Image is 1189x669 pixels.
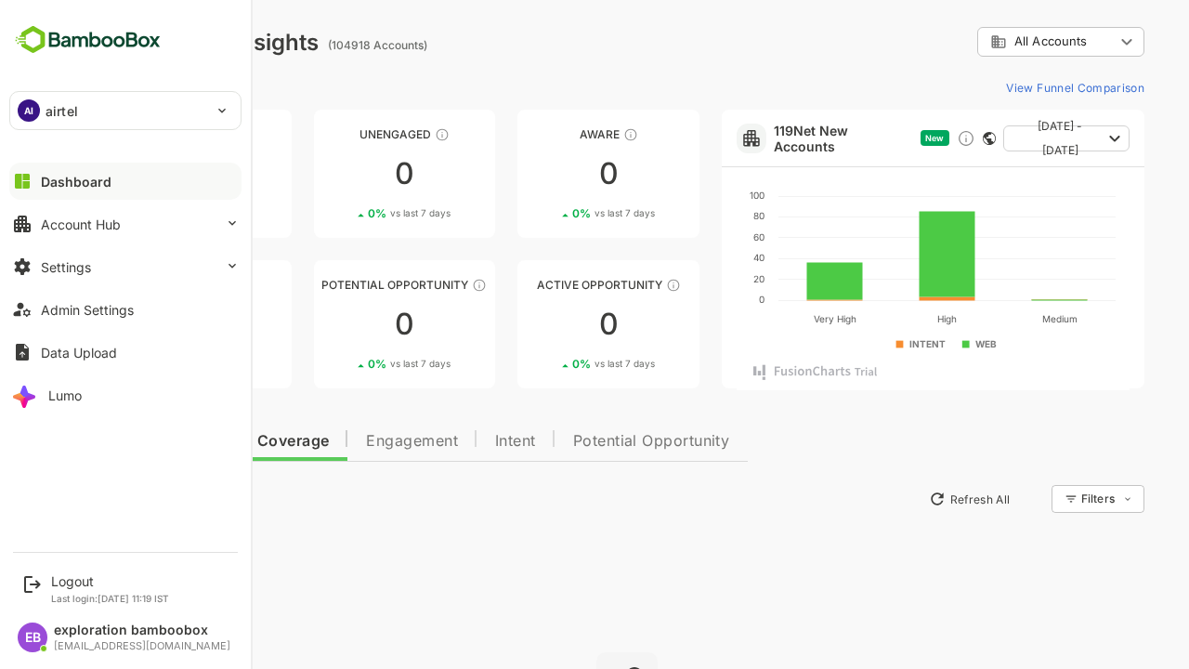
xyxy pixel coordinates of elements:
[452,127,634,141] div: Aware
[748,313,790,325] text: Very High
[249,309,431,339] div: 0
[9,334,242,371] button: Data Upload
[157,278,172,293] div: These accounts are warm, further nurturing would qualify them to MQAs
[452,278,634,292] div: Active Opportunity
[99,206,182,220] div: 0 %
[46,101,78,121] p: airtel
[918,132,931,145] div: This card does not support filter and segments
[249,260,431,388] a: Potential OpportunityThese accounts are MQAs and can be passed on to Inside Sales00%vs last 7 days
[45,260,227,388] a: EngagedThese accounts are warm, further nurturing would qualify them to MQAs00%vs last 7 days
[63,434,264,449] span: Data Quality and Coverage
[976,313,1012,324] text: Medium
[41,302,134,318] div: Admin Settings
[452,110,634,238] a: AwareThese accounts have just entered the buying cycle and need further nurturing00%vs last 7 days
[18,623,47,652] div: EB
[325,206,385,220] span: vs last 7 days
[45,159,227,189] div: 0
[41,174,111,190] div: Dashboard
[41,345,117,361] div: Data Upload
[685,190,699,201] text: 100
[165,127,180,142] div: These accounts have not been engaged with for a defined time period
[430,434,471,449] span: Intent
[688,252,699,263] text: 40
[688,210,699,221] text: 80
[249,127,431,141] div: Unengaged
[949,34,1022,48] span: All Accounts
[508,434,665,449] span: Potential Opportunity
[856,484,953,514] button: Refresh All
[872,313,892,325] text: High
[892,129,910,148] div: Discover new ICP-fit accounts showing engagement — via intent surges, anonymous website visits, L...
[407,278,422,293] div: These accounts are MQAs and can be passed on to Inside Sales
[529,357,590,371] span: vs last 7 days
[9,248,242,285] button: Settings
[249,110,431,238] a: UnengagedThese accounts have not shown enough engagement and need nurturing00%vs last 7 days
[45,309,227,339] div: 0
[452,309,634,339] div: 0
[45,110,227,238] a: UnreachedThese accounts have not been engaged with for a defined time period00%vs last 7 days
[688,273,699,284] text: 20
[9,376,242,413] button: Lumo
[370,127,385,142] div: These accounts have not shown enough engagement and need nurturing
[860,133,879,143] span: New
[54,623,230,638] div: exploration bamboobox
[45,29,254,56] div: Dashboard Insights
[41,259,91,275] div: Settings
[934,72,1079,102] button: View Funnel Comparison
[303,357,385,371] div: 0 %
[325,357,385,371] span: vs last 7 days
[558,127,573,142] div: These accounts have just entered the buying cycle and need further nurturing
[925,33,1050,50] div: All Accounts
[122,357,182,371] span: vs last 7 days
[938,125,1065,151] button: [DATE] - [DATE]
[9,291,242,328] button: Admin Settings
[10,92,241,129] div: AIairtel
[709,123,848,154] a: 119Net New Accounts
[45,482,180,516] button: New Insights
[9,205,242,243] button: Account Hub
[41,216,121,232] div: Account Hub
[953,114,1037,163] span: [DATE] - [DATE]
[694,294,699,305] text: 0
[48,387,82,403] div: Lumo
[1014,482,1079,516] div: Filters
[45,278,227,292] div: Engaged
[9,22,166,58] img: BambooboxFullLogoMark.5f36c76dfaba33ec1ec1367b70bb1252.svg
[507,357,590,371] div: 0 %
[1016,492,1050,505] div: Filters
[249,159,431,189] div: 0
[452,159,634,189] div: 0
[9,163,242,200] button: Dashboard
[452,260,634,388] a: Active OpportunityThese accounts have open opportunities which might be at any of the Sales Stage...
[51,593,169,604] p: Last login: [DATE] 11:19 IST
[122,206,182,220] span: vs last 7 days
[249,278,431,292] div: Potential Opportunity
[303,206,385,220] div: 0 %
[601,278,616,293] div: These accounts have open opportunities which might be at any of the Sales Stages
[507,206,590,220] div: 0 %
[51,573,169,589] div: Logout
[529,206,590,220] span: vs last 7 days
[45,127,227,141] div: Unreached
[54,640,230,652] div: [EMAIL_ADDRESS][DOMAIN_NAME]
[18,99,40,122] div: AI
[99,357,182,371] div: 0 %
[263,38,368,52] ag: (104918 Accounts)
[912,24,1079,60] div: All Accounts
[688,231,699,243] text: 60
[301,434,393,449] span: Engagement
